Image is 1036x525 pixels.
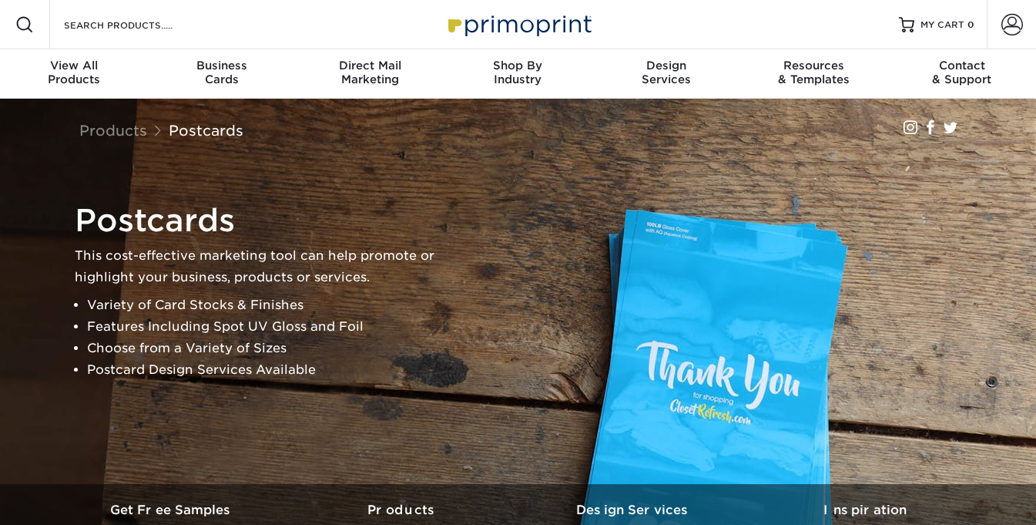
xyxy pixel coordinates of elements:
span: Shop By [444,59,592,72]
h3: Products [287,503,518,517]
span: Direct Mail [296,59,444,72]
input: SEARCH PRODUCTS..... [62,15,213,34]
h1: Postcards [75,202,460,239]
div: Industry [444,59,592,86]
p: This cost-effective marketing tool can help promote or highlight your business, products or servi... [75,245,460,288]
div: Marketing [296,59,444,86]
a: DesignServices [592,49,740,99]
a: Shop ByIndustry [444,49,592,99]
div: & Support [888,59,1036,86]
a: Contact& Support [888,49,1036,99]
span: MY CART [920,19,964,32]
li: Postcard Design Services Available [87,359,460,381]
a: Products [79,122,147,139]
a: BusinessCards [148,49,296,99]
li: Variety of Card Stocks & Finishes [87,294,460,316]
span: 0 [967,19,974,30]
h3: Inspiration [749,503,981,517]
a: Direct MailMarketing [296,49,444,99]
div: & Templates [740,59,888,86]
a: Postcards [169,122,243,139]
span: Business [148,59,296,72]
h3: Design Services [518,503,749,517]
div: Cards [148,59,296,86]
h3: Get Free Samples [56,503,287,517]
span: Design [592,59,740,72]
span: Contact [888,59,1036,72]
img: Primoprint [441,8,595,41]
span: Resources [740,59,888,72]
li: Features Including Spot UV Gloss and Foil [87,316,460,338]
li: Choose from a Variety of Sizes [87,338,460,359]
a: Resources& Templates [740,49,888,99]
div: Services [592,59,740,86]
